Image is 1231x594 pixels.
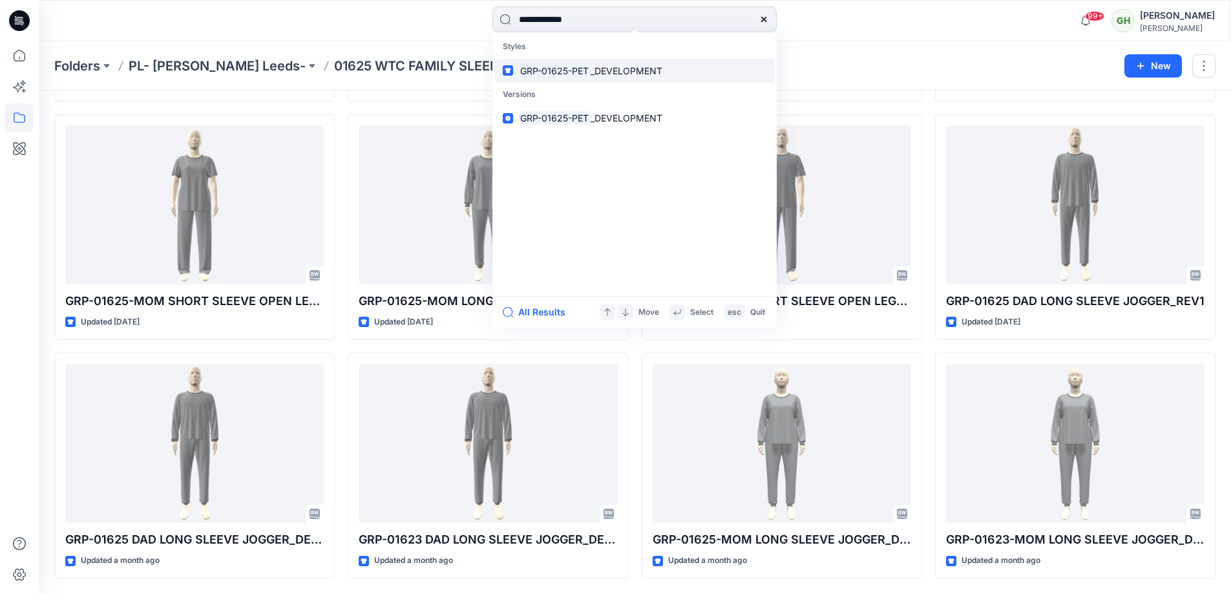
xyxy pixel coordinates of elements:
[81,315,140,329] p: Updated [DATE]
[374,315,433,329] p: Updated [DATE]
[946,125,1205,285] a: GRP-01625 DAD LONG SLEEVE JOGGER_REV1
[653,364,911,524] a: GRP-01625-MOM LONG SLEEVE JOGGER_DEV
[495,106,774,130] a: GRP-01625-PET_DEVELOPMENT
[638,306,659,319] p: Move
[495,35,774,59] p: Styles
[946,531,1205,549] p: GRP-01623-MOM LONG SLEEVE JOGGER_DEV
[1140,23,1215,33] div: [PERSON_NAME]
[962,554,1040,567] p: Updated a month ago
[653,292,911,310] p: GRP-01625 DAD SHORT SLEEVE OPEN LEG_REV1
[359,364,617,524] a: GRP-01623 DAD LONG SLEEVE JOGGER_DEVEL0PMENT
[129,57,306,75] a: PL- [PERSON_NAME] Leeds-
[54,57,100,75] a: Folders
[81,554,160,567] p: Updated a month ago
[65,364,324,524] a: GRP-01625 DAD LONG SLEEVE JOGGER_DEVEL0PMENT
[668,554,747,567] p: Updated a month ago
[946,364,1205,524] a: GRP-01623-MOM LONG SLEEVE JOGGER_DEV
[518,111,591,125] mark: GRP-01625-PET
[65,531,324,549] p: GRP-01625 DAD LONG SLEEVE JOGGER_DEVEL0PMENT
[65,125,324,285] a: GRP-01625-MOM SHORT SLEEVE OPEN LEG_DEV_REV1
[653,531,911,549] p: GRP-01625-MOM LONG SLEEVE JOGGER_DEV
[359,292,617,310] p: GRP-01625-MOM LONG SLEEVE JOGGER_DEV_REV1
[495,59,774,83] a: GRP-01625-PET_DEVELOPMENT
[591,112,662,123] span: _DEVELOPMENT
[728,306,741,319] p: esc
[962,315,1020,329] p: Updated [DATE]
[359,125,617,285] a: GRP-01625-MOM LONG SLEEVE JOGGER_DEV_REV1
[653,125,911,285] a: GRP-01625 DAD SHORT SLEEVE OPEN LEG_REV1
[495,83,774,107] p: Versions
[946,292,1205,310] p: GRP-01625 DAD LONG SLEEVE JOGGER_REV1
[591,65,662,76] span: _DEVELOPMENT
[518,63,591,78] mark: GRP-01625-PET
[503,304,574,320] button: All Results
[1085,11,1104,21] span: 99+
[65,292,324,310] p: GRP-01625-MOM SHORT SLEEVE OPEN LEG_DEV_REV1
[1124,54,1182,78] button: New
[359,531,617,549] p: GRP-01623 DAD LONG SLEEVE JOGGER_DEVEL0PMENT
[690,306,713,319] p: Select
[374,554,453,567] p: Updated a month ago
[750,306,765,319] p: Quit
[334,57,528,75] p: 01625 WTC FAMILY SLEEP DDS
[1111,9,1135,32] div: GH
[1140,8,1215,23] div: [PERSON_NAME]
